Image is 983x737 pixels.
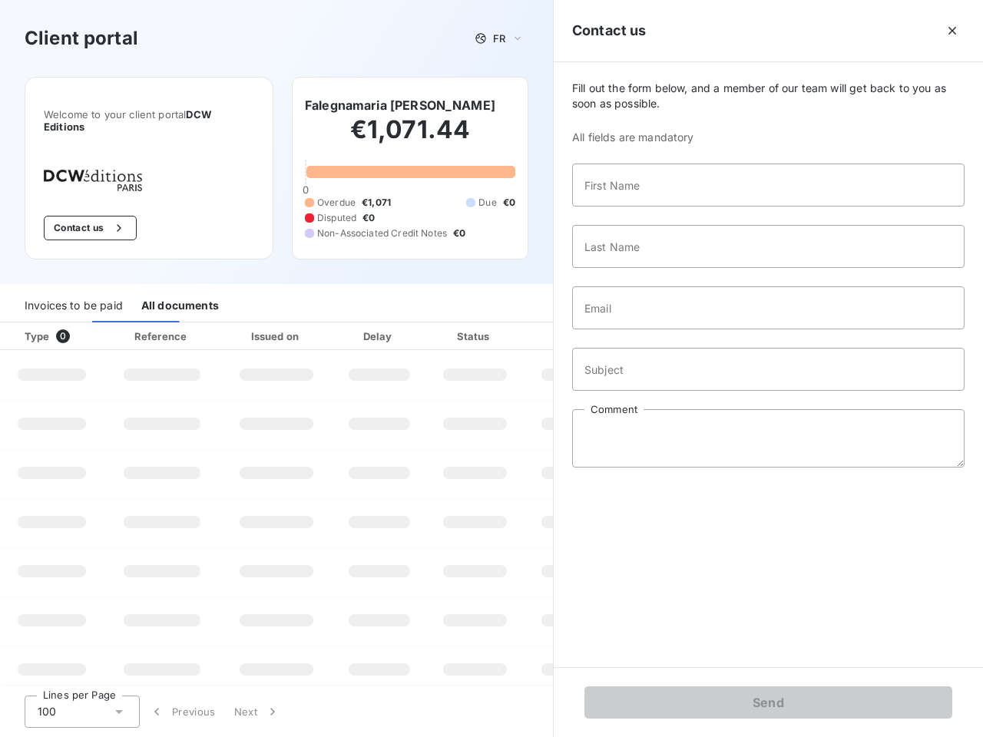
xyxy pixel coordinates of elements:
[572,130,965,145] span: All fields are mandatory
[572,225,965,268] input: placeholder
[134,330,187,342] div: Reference
[572,164,965,207] input: placeholder
[503,196,515,210] span: €0
[38,704,56,719] span: 100
[44,216,137,240] button: Contact us
[305,114,515,160] h2: €1,071.44
[303,183,309,196] span: 0
[44,108,211,133] span: DCW Editions
[362,211,375,225] span: €0
[478,196,496,210] span: Due
[572,81,965,111] span: Fill out the form below, and a member of our team will get back to you as soon as possible.
[584,686,952,719] button: Send
[527,329,625,344] div: Amount
[317,211,356,225] span: Disputed
[493,32,505,45] span: FR
[25,290,123,322] div: Invoices to be paid
[317,226,447,240] span: Non-Associated Credit Notes
[572,286,965,329] input: placeholder
[44,108,254,133] span: Welcome to your client portal
[56,329,70,343] span: 0
[429,329,521,344] div: Status
[223,329,329,344] div: Issued on
[225,696,290,728] button: Next
[25,25,138,52] h3: Client portal
[141,290,219,322] div: All documents
[317,196,356,210] span: Overdue
[453,226,465,240] span: €0
[140,696,225,728] button: Previous
[572,348,965,391] input: placeholder
[362,196,391,210] span: €1,071
[44,170,142,191] img: Company logo
[572,20,647,41] h5: Contact us
[305,96,495,114] h6: Falegnamaria [PERSON_NAME]
[336,329,423,344] div: Delay
[15,329,101,344] div: Type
